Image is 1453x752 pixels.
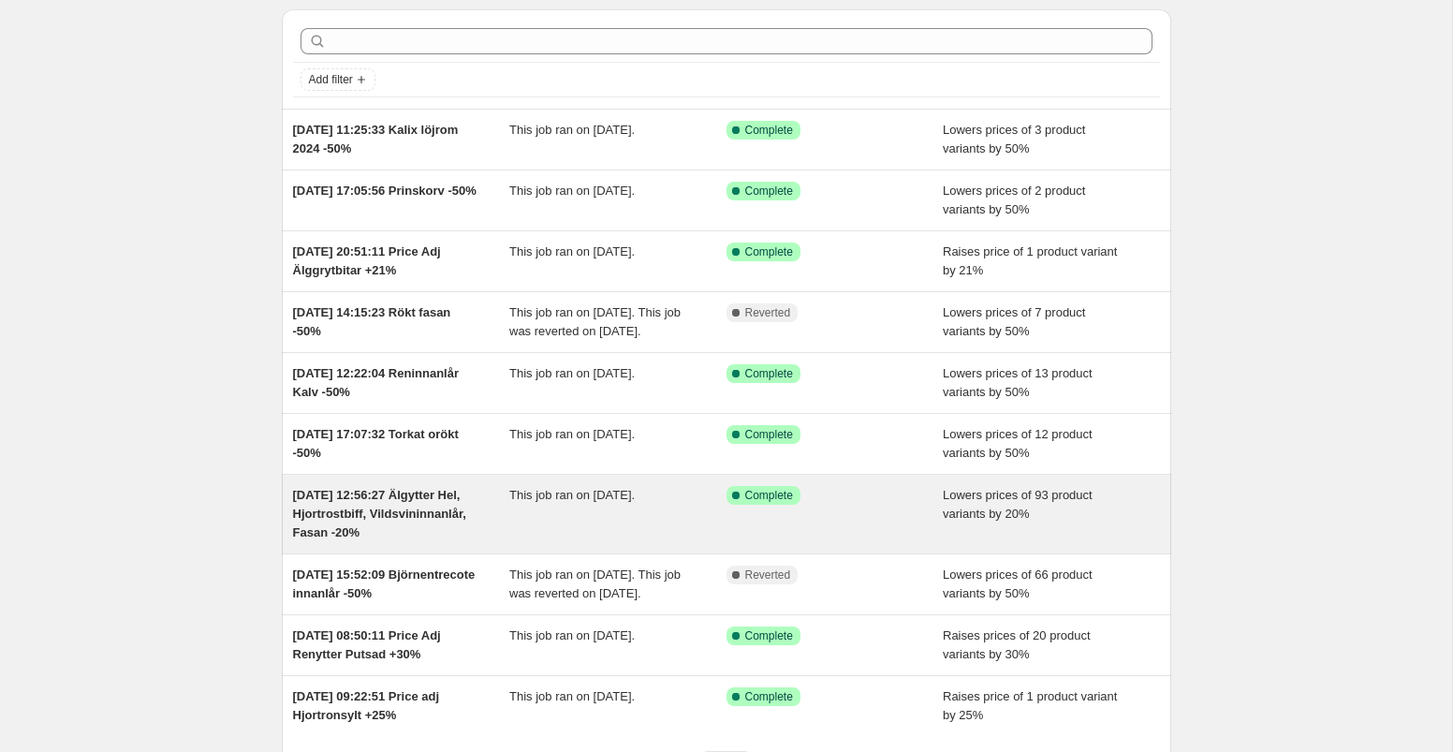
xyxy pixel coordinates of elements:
[509,305,681,338] span: This job ran on [DATE]. This job was reverted on [DATE].
[943,427,1093,460] span: Lowers prices of 12 product variants by 50%
[745,305,791,320] span: Reverted
[509,123,635,137] span: This job ran on [DATE].
[509,244,635,258] span: This job ran on [DATE].
[509,366,635,380] span: This job ran on [DATE].
[293,689,440,722] span: [DATE] 09:22:51 Price adj Hjortronsylt +25%
[309,72,353,87] span: Add filter
[745,244,793,259] span: Complete
[943,488,1093,521] span: Lowers prices of 93 product variants by 20%
[943,184,1085,216] span: Lowers prices of 2 product variants by 50%
[293,488,466,539] span: [DATE] 12:56:27 Älgytter Hel, Hjortrostbiff, Vildsvininnanlår, Fasan -20%
[293,123,459,155] span: [DATE] 11:25:33 Kalix löjrom 2024 -50%
[745,123,793,138] span: Complete
[943,366,1093,399] span: Lowers prices of 13 product variants by 50%
[301,68,375,91] button: Add filter
[293,366,459,399] span: [DATE] 12:22:04 Reninnanlår Kalv -50%
[293,244,441,277] span: [DATE] 20:51:11 Price Adj Älggrytbitar +21%
[745,628,793,643] span: Complete
[943,568,1093,600] span: Lowers prices of 66 product variants by 50%
[509,488,635,502] span: This job ran on [DATE].
[509,628,635,642] span: This job ran on [DATE].
[745,488,793,503] span: Complete
[293,305,451,338] span: [DATE] 14:15:23 Rökt fasan -50%
[943,305,1085,338] span: Lowers prices of 7 product variants by 50%
[745,568,791,582] span: Reverted
[509,689,635,703] span: This job ran on [DATE].
[745,184,793,199] span: Complete
[509,568,681,600] span: This job ran on [DATE]. This job was reverted on [DATE].
[293,628,441,661] span: [DATE] 08:50:11 Price Adj Renytter Putsad +30%
[943,244,1117,277] span: Raises price of 1 product variant by 21%
[293,427,459,460] span: [DATE] 17:07:32 Torkat orökt -50%
[509,184,635,198] span: This job ran on [DATE].
[293,568,476,600] span: [DATE] 15:52:09 Björnentrecote innanlår -50%
[745,366,793,381] span: Complete
[745,427,793,442] span: Complete
[943,689,1117,722] span: Raises price of 1 product variant by 25%
[509,427,635,441] span: This job ran on [DATE].
[943,628,1091,661] span: Raises prices of 20 product variants by 30%
[745,689,793,704] span: Complete
[943,123,1085,155] span: Lowers prices of 3 product variants by 50%
[293,184,477,198] span: [DATE] 17:05:56 Prinskorv -50%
